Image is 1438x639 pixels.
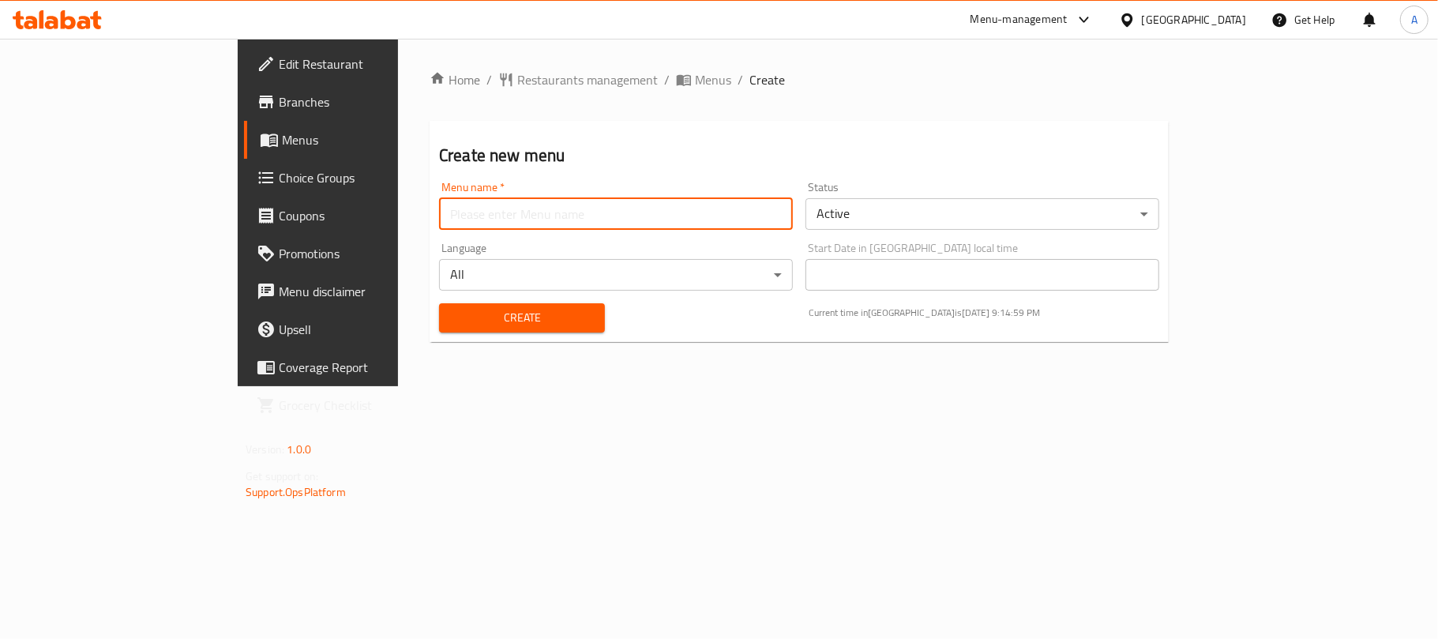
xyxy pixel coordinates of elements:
a: Menu disclaimer [244,273,478,310]
span: Create [749,70,785,89]
a: Promotions [244,235,478,273]
span: Upsell [279,320,465,339]
a: Upsell [244,310,478,348]
span: Branches [279,92,465,111]
a: Grocery Checklist [244,386,478,424]
span: Grocery Checklist [279,396,465,415]
div: [GEOGRAPHIC_DATA] [1142,11,1246,28]
nav: breadcrumb [430,70,1169,89]
span: Choice Groups [279,168,465,187]
a: Menus [676,70,731,89]
div: Active [805,198,1159,230]
span: Restaurants management [517,70,658,89]
a: Menus [244,121,478,159]
input: Please enter Menu name [439,198,793,230]
div: All [439,259,793,291]
li: / [486,70,492,89]
span: Coverage Report [279,358,465,377]
a: Coupons [244,197,478,235]
span: Create [452,308,592,328]
span: Coupons [279,206,465,225]
span: A [1411,11,1417,28]
span: Version: [246,439,284,460]
span: Menus [282,130,465,149]
span: Promotions [279,244,465,263]
a: Choice Groups [244,159,478,197]
p: Current time in [GEOGRAPHIC_DATA] is [DATE] 9:14:59 PM [809,306,1159,320]
li: / [664,70,670,89]
span: Edit Restaurant [279,55,465,73]
a: Coverage Report [244,348,478,386]
span: Get support on: [246,466,318,487]
span: Menus [695,70,731,89]
h2: Create new menu [439,144,1159,167]
a: Edit Restaurant [244,45,478,83]
span: Menu disclaimer [279,282,465,301]
span: 1.0.0 [287,439,311,460]
li: / [738,70,743,89]
a: Branches [244,83,478,121]
button: Create [439,303,605,333]
div: Menu-management [971,10,1068,29]
a: Support.OpsPlatform [246,482,346,502]
a: Restaurants management [498,70,658,89]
